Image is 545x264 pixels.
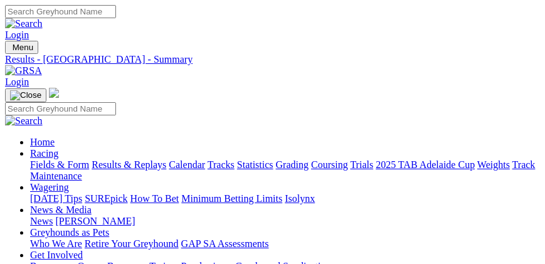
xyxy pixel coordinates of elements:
a: Tracks [208,159,235,170]
img: Search [5,115,43,127]
a: Login [5,29,29,40]
a: Wagering [30,182,69,193]
div: Racing [30,159,540,182]
a: Track Maintenance [30,159,535,181]
a: SUREpick [85,193,127,204]
a: Isolynx [285,193,315,204]
a: Login [5,77,29,87]
a: Racing [30,148,58,159]
a: Grading [276,159,309,170]
a: Statistics [237,159,273,170]
img: GRSA [5,65,42,77]
input: Search [5,5,116,18]
div: Wagering [30,193,540,204]
a: 2025 TAB Adelaide Cup [376,159,475,170]
a: Coursing [311,159,348,170]
input: Search [5,102,116,115]
div: Greyhounds as Pets [30,238,540,250]
a: Trials [350,159,373,170]
button: Toggle navigation [5,41,38,54]
button: Toggle navigation [5,88,46,102]
a: Home [30,137,55,147]
img: Close [10,90,41,100]
div: News & Media [30,216,540,227]
a: Who We Are [30,238,82,249]
a: Results - [GEOGRAPHIC_DATA] - Summary [5,54,540,65]
a: News [30,216,53,226]
a: Fields & Form [30,159,89,170]
img: Search [5,18,43,29]
a: Minimum Betting Limits [181,193,282,204]
a: Results & Replays [92,159,166,170]
a: [DATE] Tips [30,193,82,204]
a: How To Bet [130,193,179,204]
a: [PERSON_NAME] [55,216,135,226]
a: Calendar [169,159,205,170]
img: logo-grsa-white.png [49,88,59,98]
a: Weights [477,159,510,170]
a: Retire Your Greyhound [85,238,179,249]
a: GAP SA Assessments [181,238,269,249]
a: News & Media [30,204,92,215]
span: Menu [13,43,33,52]
a: Get Involved [30,250,83,260]
a: Greyhounds as Pets [30,227,109,238]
